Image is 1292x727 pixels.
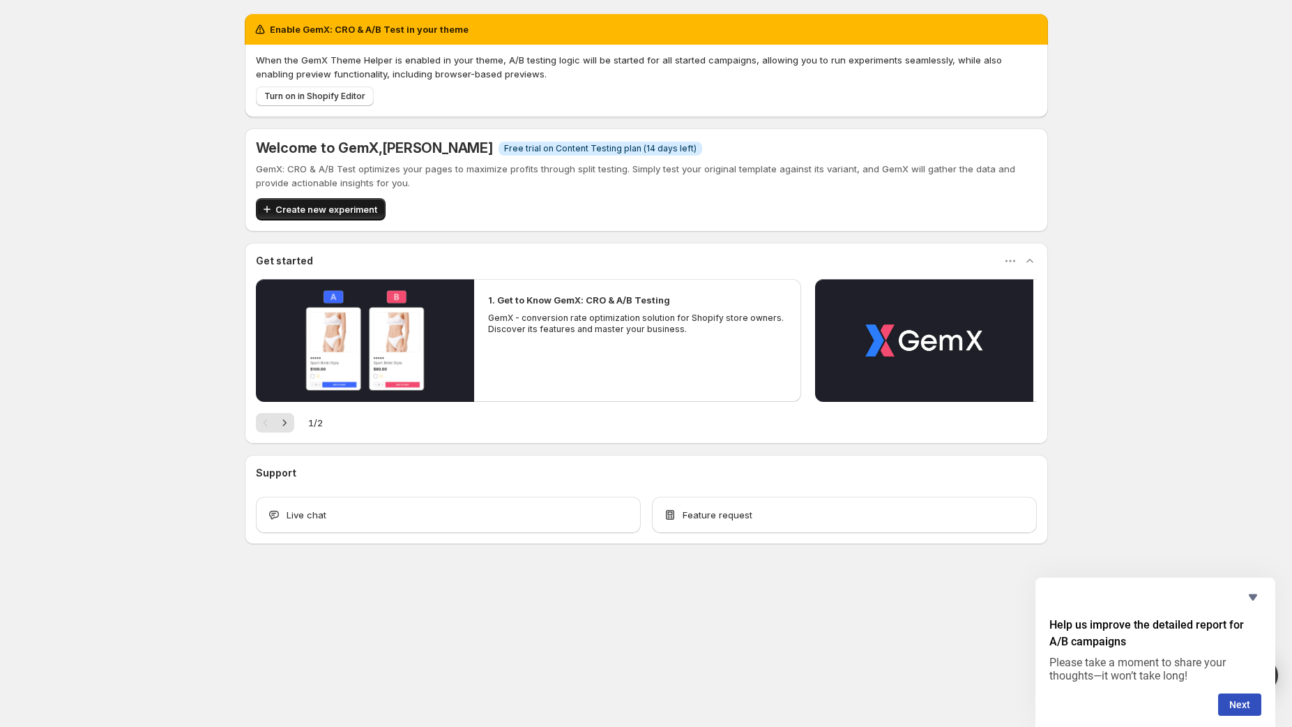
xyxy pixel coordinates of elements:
p: When the GemX Theme Helper is enabled in your theme, A/B testing logic will be started for all st... [256,53,1037,81]
div: Help us improve the detailed report for A/B campaigns [1049,589,1261,716]
h2: Enable GemX: CRO & A/B Test in your theme [270,22,469,36]
h3: Get started [256,254,313,268]
span: Create new experiment [275,202,377,216]
span: Live chat [287,508,326,522]
h2: Help us improve the detailed report for A/B campaigns [1049,617,1261,650]
button: Turn on in Shopify Editor [256,87,374,106]
span: , [PERSON_NAME] [379,140,493,156]
h3: Support [256,466,296,480]
button: Next question [1218,694,1261,716]
button: Next [275,413,294,433]
p: GemX: CRO & A/B Test optimizes your pages to maximize profits through split testing. Simply test ... [256,162,1037,190]
span: Feature request [683,508,752,522]
span: Free trial on Content Testing plan (14 days left) [504,143,697,154]
button: Play video [256,279,474,402]
nav: Pagination [256,413,294,433]
button: Create new experiment [256,198,386,220]
button: Hide survey [1245,589,1261,606]
p: Please take a moment to share your thoughts—it won’t take long! [1049,656,1261,682]
h2: 1. Get to Know GemX: CRO & A/B Testing [488,293,670,307]
span: Turn on in Shopify Editor [264,91,365,102]
h5: Welcome to GemX [256,140,493,156]
button: Play video [815,279,1033,402]
span: 1 / 2 [308,416,323,430]
p: GemX - conversion rate optimization solution for Shopify store owners. Discover its features and ... [488,313,788,335]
